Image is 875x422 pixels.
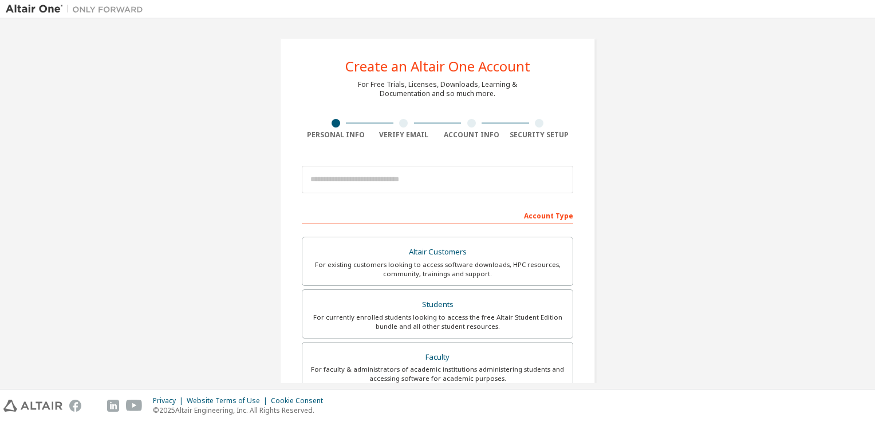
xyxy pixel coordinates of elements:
[126,400,143,412] img: youtube.svg
[309,313,566,331] div: For currently enrolled students looking to access the free Altair Student Edition bundle and all ...
[6,3,149,15] img: Altair One
[506,130,574,140] div: Security Setup
[69,400,81,412] img: facebook.svg
[437,130,506,140] div: Account Info
[3,400,62,412] img: altair_logo.svg
[107,400,119,412] img: linkedin.svg
[370,130,438,140] div: Verify Email
[309,297,566,313] div: Students
[309,365,566,383] div: For faculty & administrators of academic institutions administering students and accessing softwa...
[302,206,573,224] div: Account Type
[153,396,187,405] div: Privacy
[358,80,517,98] div: For Free Trials, Licenses, Downloads, Learning & Documentation and so much more.
[153,405,330,415] p: © 2025 Altair Engineering, Inc. All Rights Reserved.
[271,396,330,405] div: Cookie Consent
[309,260,566,278] div: For existing customers looking to access software downloads, HPC resources, community, trainings ...
[187,396,271,405] div: Website Terms of Use
[309,349,566,365] div: Faculty
[302,130,370,140] div: Personal Info
[309,244,566,260] div: Altair Customers
[345,59,530,73] div: Create an Altair One Account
